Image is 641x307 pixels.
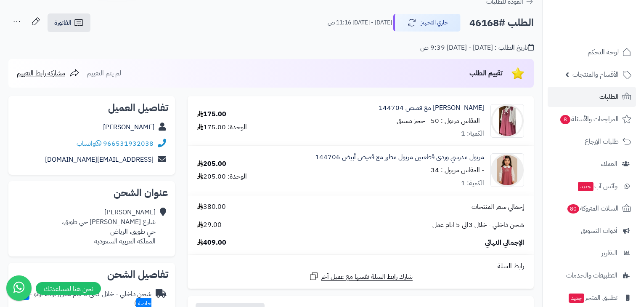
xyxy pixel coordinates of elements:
[568,292,617,304] span: تطبيق المتجر
[491,104,524,138] img: 1752586249-IMG_0654-90x90.jpeg
[197,109,226,119] div: 175.00
[599,91,619,103] span: الطلبات
[321,272,413,282] span: شارك رابط السلة نفسها مع عميل آخر
[469,14,534,32] h2: الطلب #46168
[572,69,619,80] span: الأقسام والمنتجات
[461,179,484,188] div: الكمية: 1
[197,202,226,212] span: 380.00
[461,129,484,139] div: الكمية: 1
[548,221,636,241] a: أدوات التسويق
[379,103,484,113] a: [PERSON_NAME] مع قميص 144704
[103,122,154,132] a: [PERSON_NAME]
[601,247,617,259] span: التقارير
[548,198,636,219] a: السلات المتروكة80
[197,238,226,248] span: 409.00
[469,68,503,78] span: تقييم الطلب
[420,43,534,53] div: تاريخ الطلب : [DATE] - [DATE] 9:39 ص
[548,131,636,152] a: طلبات الإرجاع
[601,158,617,170] span: العملاء
[578,182,593,191] span: جديد
[48,13,90,32] a: الفاتورة
[548,265,636,286] a: التطبيقات والخدمات
[87,68,121,78] span: لم يتم التقييم
[197,172,247,182] div: الوحدة: 205.00
[432,220,524,230] span: شحن داخلي - خلال 3الى 5 ايام عمل
[197,220,222,230] span: 29.00
[559,113,619,125] span: المراجعات والأسئلة
[567,203,619,214] span: السلات المتروكة
[577,180,617,192] span: وآتس آب
[393,14,461,32] button: جاري التجهيز
[15,188,168,198] h2: عنوان الشحن
[191,262,530,271] div: رابط السلة
[491,153,524,187] img: 1752425904-38AEBD3F-47C4-4798-840B-F089657CF289-90x90.png
[581,225,617,237] span: أدوات التسويق
[103,139,154,149] a: 966531932038
[584,24,633,41] img: logo-2.png
[569,294,584,303] span: جديد
[548,176,636,196] a: وآتس آبجديد
[585,136,619,147] span: طلبات الإرجاع
[567,204,579,214] span: 80
[588,46,619,58] span: لوحة التحكم
[328,19,392,27] small: [DATE] - [DATE] 11:16 ص
[77,139,101,149] a: واتساب
[548,42,636,62] a: لوحة التحكم
[54,18,72,28] span: الفاتورة
[197,123,247,132] div: الوحدة: 175.00
[431,165,484,175] small: - المقاس مريول : 34
[15,270,168,280] h2: تفاصيل الشحن
[15,103,168,113] h2: تفاصيل العميل
[471,202,524,212] span: إجمالي سعر المنتجات
[548,243,636,263] a: التقارير
[548,109,636,129] a: المراجعات والأسئلة8
[17,68,65,78] span: مشاركة رابط التقييم
[485,238,524,248] span: الإجمالي النهائي
[309,271,413,282] a: شارك رابط السلة نفسها مع عميل آخر
[315,152,484,162] a: مريول مدرسي وردي قطعتين مريول مطرز مع قميص أبيض 144706
[17,68,79,78] a: مشاركة رابط التقييم
[548,87,636,107] a: الطلبات
[197,159,226,169] div: 205.00
[397,116,484,126] small: - المقاس مريول : 50 - حجز مسبق
[62,208,156,246] div: [PERSON_NAME] شارع [PERSON_NAME] حي طويق، حي طويق، الرياض المملكة العربية السعودية
[548,154,636,174] a: العملاء
[45,155,154,165] a: [EMAIL_ADDRESS][DOMAIN_NAME]
[566,270,617,281] span: التطبيقات والخدمات
[560,115,570,124] span: 8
